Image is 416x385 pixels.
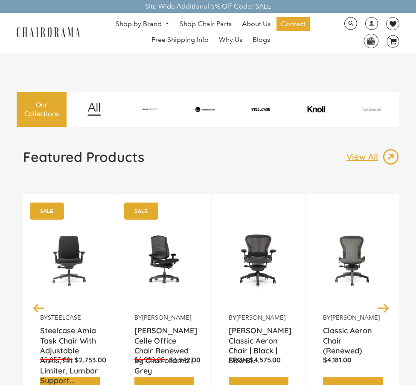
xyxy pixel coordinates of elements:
[151,35,209,44] span: Free Shipping Info
[123,106,177,113] img: image_7_14f0750b-d084-457f-979a-a1ab9f6582c4.png
[180,20,232,29] span: Shop Chair Parts
[88,17,333,49] nav: DesktopNavigation
[40,207,100,314] img: Amia Chair by chairorama.com
[134,207,194,314] a: Herman Miller Celle Office Chair Renewed by Chairorama | Grey - chairorama Herman Miller Celle Of...
[229,326,288,347] a: [PERSON_NAME] Classic Aeron Chair | Black | Size B...
[111,18,174,31] a: Shop by Brand
[75,356,106,364] p: $2,753.00
[229,207,288,314] a: Herman Miller Classic Aeron Chair | Black | Size B (Renewed) - chairorama Herman Miller Classic A...
[134,207,194,314] img: Herman Miller Celle Office Chair Renewed by Chairorama | Grey - chairorama
[134,314,194,322] p: by
[134,326,194,347] a: [PERSON_NAME] Celle Office Chair Renewed by Chairorama | Grey
[40,208,53,214] text: SALE
[134,208,148,214] text: SALE
[345,108,399,111] img: image_11.png
[248,33,274,47] a: Blogs
[376,300,391,315] button: Next
[12,26,84,41] img: chairorama
[323,356,383,364] p: $4,181.00
[219,35,242,44] span: Why Us
[178,107,232,112] img: image_8_173eb7e0-7579-41b4-bc8e-4ba0b8ba93e8.png
[229,356,288,364] p: From $4,575.00
[238,17,275,31] a: About Us
[175,17,236,31] a: Shop Chair Parts
[382,148,399,165] img: image_13.png
[346,151,382,162] p: View All
[331,314,380,321] a: [PERSON_NAME]
[346,148,399,165] a: View All
[147,33,213,47] a: Free Shipping Info
[40,356,75,364] p: $3,857.00
[40,326,100,347] a: Steelcase Amia Task Chair With Adjustable Arms,Tilt Limiter, Lumbar Support...
[281,20,305,29] span: Contact
[23,148,144,165] h1: Featured Products
[323,207,383,314] img: Classic Aeron Chair (Renewed) - chairorama
[242,20,271,29] span: About Us
[236,314,285,321] a: [PERSON_NAME]
[48,314,81,321] a: Steelcase
[234,108,288,111] img: PHOTO-2024-07-09-00-53-10-removebg-preview.png
[169,356,201,364] p: $3,542.00
[134,356,169,364] p: $6,933.00
[229,314,288,322] p: by
[40,207,100,314] a: Amia Chair by chairorama.com Renewed Amia Chair chairorama.com
[70,103,118,116] img: image_12.png
[276,17,310,31] a: Contact
[17,92,67,127] a: Our Collections
[229,207,288,314] img: Herman Miller Classic Aeron Chair | Black | Size B (Renewed) - chairorama
[215,33,247,47] a: Why Us
[32,300,47,315] button: Previous
[40,314,100,322] p: by
[23,148,144,172] a: Featured Products
[253,35,270,44] span: Blogs
[323,314,383,322] p: by
[289,106,343,113] img: image_10_1.png
[364,34,378,47] img: WhatsApp_Image_2024-07-12_at_16.23.01.webp
[142,314,191,321] a: [PERSON_NAME]
[323,326,383,347] a: Classic Aeron Chair (Renewed)
[323,207,383,314] a: Classic Aeron Chair (Renewed) - chairorama Classic Aeron Chair (Renewed) - chairorama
